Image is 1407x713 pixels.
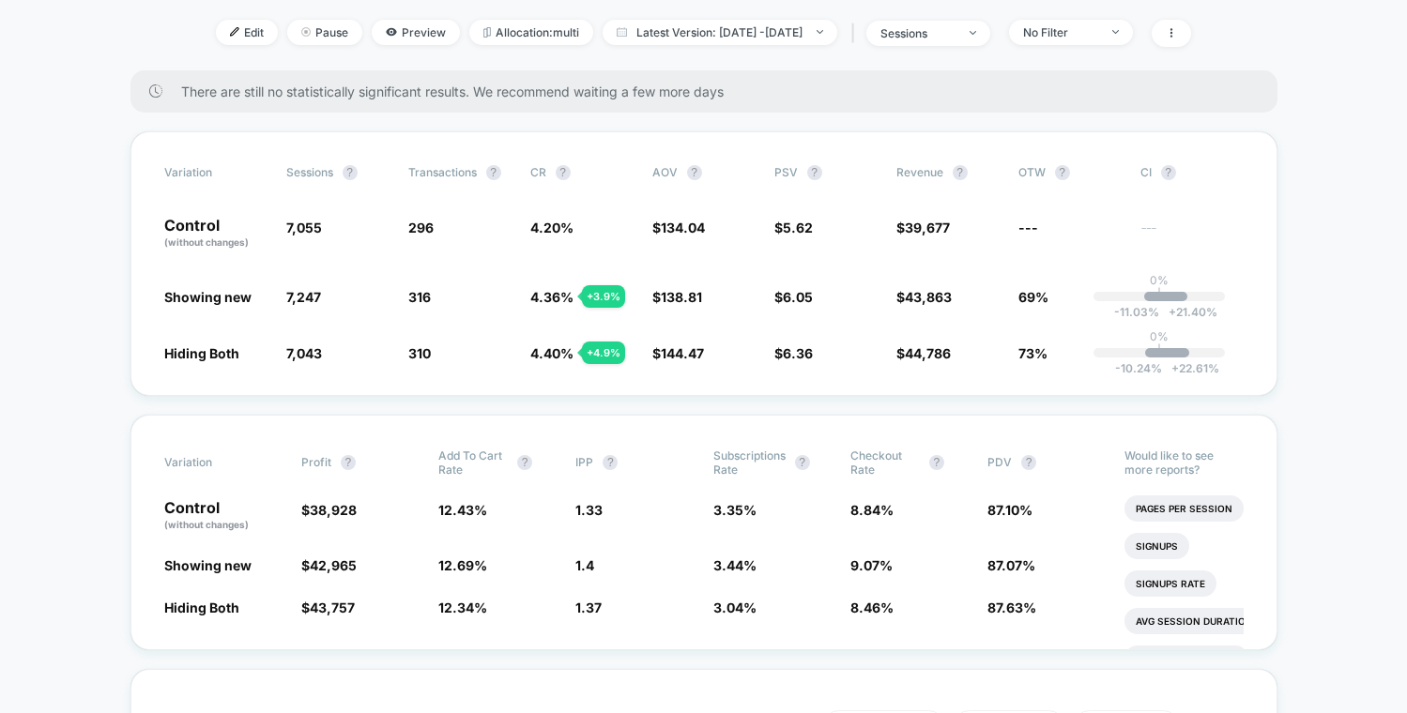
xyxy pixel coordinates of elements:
button: ? [343,165,358,180]
li: Avg Session Duration [1124,608,1264,634]
span: (without changes) [164,519,249,530]
button: ? [486,165,501,180]
div: sessions [880,26,956,40]
span: Transactions [408,165,477,179]
span: + [1169,305,1176,319]
span: 87.10 % [987,502,1032,518]
span: 12.43 % [438,502,487,518]
img: edit [230,27,239,37]
span: Hiding Both [164,599,239,615]
span: Variation [164,165,268,180]
span: Checkout Rate [850,448,920,477]
span: 7,247 [286,289,321,305]
span: $ [774,345,813,361]
span: $ [896,345,951,361]
p: Control [164,218,268,250]
span: 1.33 [575,502,603,518]
span: 21.40 % [1159,305,1217,319]
span: Subscriptions Rate [713,448,786,477]
img: rebalance [483,27,491,38]
p: 0% [1150,273,1169,287]
span: $ [301,502,357,518]
p: | [1157,343,1161,357]
div: + 3.9 % [582,285,625,308]
div: + 4.9 % [582,341,625,364]
button: ? [1055,165,1070,180]
button: ? [687,165,702,180]
span: IPP [575,455,593,469]
span: 4.20 % [530,220,574,235]
img: end [301,27,311,37]
p: 0% [1150,329,1169,343]
img: end [970,31,976,35]
span: 12.34 % [438,599,487,615]
span: 87.07 % [987,557,1035,573]
span: 316 [408,289,431,305]
span: Showing new [164,289,252,305]
button: ? [1161,165,1176,180]
span: 1.37 [575,599,602,615]
span: $ [896,289,952,305]
li: Signups [1124,533,1189,559]
span: 5.62 [783,220,813,235]
span: Hiding Both [164,345,239,361]
button: ? [603,455,618,470]
span: CI [1140,165,1244,180]
span: Allocation: multi [469,20,593,45]
img: end [817,30,823,34]
span: 6.36 [783,345,813,361]
button: ? [556,165,571,180]
span: CR [530,165,546,179]
span: | [847,20,866,47]
span: Add To Cart Rate [438,448,508,477]
span: 310 [408,345,431,361]
span: Revenue [896,165,943,179]
div: No Filter [1023,25,1098,39]
span: $ [774,289,813,305]
span: 73% [1018,345,1048,361]
p: | [1157,287,1161,301]
span: 138.81 [661,289,702,305]
li: Pages Per Session [1124,495,1244,522]
button: ? [953,165,968,180]
span: 3.04 % [713,599,757,615]
span: --- [1018,220,1038,235]
span: OTW [1018,165,1122,180]
span: 9.07 % [850,557,893,573]
span: $ [301,557,357,573]
span: (without changes) [164,236,249,248]
span: + [1171,361,1179,375]
span: $ [774,220,813,235]
span: 144.47 [661,345,704,361]
span: $ [896,220,950,235]
span: 87.63 % [987,599,1036,615]
span: AOV [652,165,678,179]
span: Variation [164,448,268,477]
span: Profit [301,455,331,469]
li: Signups Rate [1124,570,1216,597]
span: $ [301,599,355,615]
span: 42,965 [310,557,357,573]
span: 39,677 [905,220,950,235]
span: 69% [1018,289,1048,305]
span: 296 [408,220,434,235]
span: Edit [216,20,278,45]
span: 3.35 % [713,502,757,518]
img: end [1112,30,1119,34]
span: 6.05 [783,289,813,305]
span: Sessions [286,165,333,179]
span: -11.03 % [1114,305,1159,319]
span: PDV [987,455,1012,469]
span: $ [652,289,702,305]
span: Pause [287,20,362,45]
button: ? [341,455,356,470]
span: Latest Version: [DATE] - [DATE] [603,20,837,45]
span: 43,757 [310,599,355,615]
span: PSV [774,165,798,179]
button: ? [929,455,944,470]
span: 43,863 [905,289,952,305]
span: Preview [372,20,460,45]
span: $ [652,220,705,235]
span: 38,928 [310,502,357,518]
span: 4.40 % [530,345,574,361]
